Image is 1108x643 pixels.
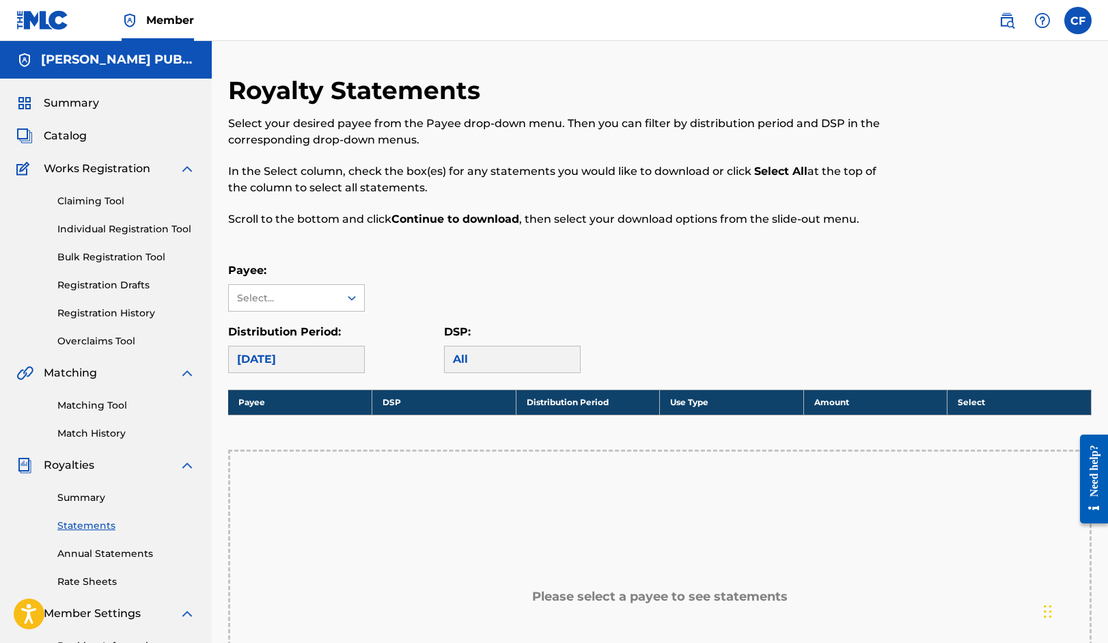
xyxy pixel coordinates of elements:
[228,115,893,148] p: Select your desired payee from the Payee drop-down menu. Then you can filter by distribution peri...
[803,389,947,415] th: Amount
[228,264,266,277] label: Payee:
[16,52,33,68] img: Accounts
[1034,12,1051,29] img: help
[947,389,1092,415] th: Select
[44,161,150,177] span: Works Registration
[57,519,195,533] a: Statements
[57,250,195,264] a: Bulk Registration Tool
[1064,7,1092,34] div: User Menu
[44,605,141,622] span: Member Settings
[16,95,99,111] a: SummarySummary
[57,278,195,292] a: Registration Drafts
[993,7,1021,34] a: Public Search
[1040,577,1108,643] iframe: Chat Widget
[1070,420,1108,537] iframe: Resource Center
[41,52,195,68] h5: CHRIS PHILLIPS PUBLISHING AND PRODUCTION
[57,306,195,320] a: Registration History
[391,213,519,225] strong: Continue to download
[444,325,471,338] label: DSP:
[146,12,194,28] span: Member
[122,12,138,29] img: Top Rightsholder
[57,547,195,561] a: Annual Statements
[44,128,87,144] span: Catalog
[16,10,69,30] img: MLC Logo
[660,389,804,415] th: Use Type
[228,75,487,106] h2: Royalty Statements
[228,389,372,415] th: Payee
[16,161,34,177] img: Works Registration
[228,325,341,338] label: Distribution Period:
[16,128,33,144] img: Catalog
[57,398,195,413] a: Matching Tool
[179,457,195,474] img: expand
[57,194,195,208] a: Claiming Tool
[57,222,195,236] a: Individual Registration Tool
[57,575,195,589] a: Rate Sheets
[228,211,893,228] p: Scroll to the bottom and click , then select your download options from the slide-out menu.
[44,457,94,474] span: Royalties
[179,365,195,381] img: expand
[179,161,195,177] img: expand
[754,165,807,178] strong: Select All
[999,12,1015,29] img: search
[57,491,195,505] a: Summary
[372,389,516,415] th: DSP
[16,128,87,144] a: CatalogCatalog
[57,426,195,441] a: Match History
[16,457,33,474] img: Royalties
[44,365,97,381] span: Matching
[179,605,195,622] img: expand
[44,95,99,111] span: Summary
[237,291,330,305] div: Select...
[16,95,33,111] img: Summary
[516,389,660,415] th: Distribution Period
[228,163,893,196] p: In the Select column, check the box(es) for any statements you would like to download or click at...
[16,365,33,381] img: Matching
[1044,591,1052,632] div: Drag
[532,589,788,605] h5: Please select a payee to see statements
[57,334,195,348] a: Overclaims Tool
[1029,7,1056,34] div: Help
